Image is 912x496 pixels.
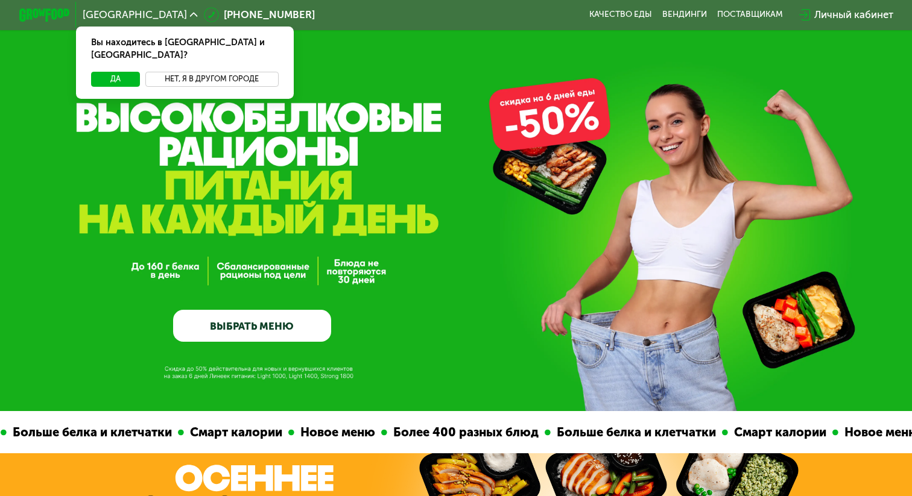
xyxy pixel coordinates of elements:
div: Смарт калории [172,423,276,442]
div: поставщикам [717,10,783,20]
div: Смарт калории [716,423,820,442]
div: Новое меню [282,423,369,442]
a: ВЫБРАТЬ МЕНЮ [173,310,331,341]
div: Более 400 разных блюд [375,423,533,442]
div: Больше белка и клетчатки [539,423,710,442]
div: Личный кабинет [814,7,893,22]
span: [GEOGRAPHIC_DATA] [83,10,187,20]
a: [PHONE_NUMBER] [204,7,315,22]
div: Вы находитесь в [GEOGRAPHIC_DATA] и [GEOGRAPHIC_DATA]? [76,27,294,72]
button: Да [91,72,140,87]
button: Нет, я в другом городе [145,72,279,87]
a: Вендинги [662,10,707,20]
a: Качество еды [589,10,652,20]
